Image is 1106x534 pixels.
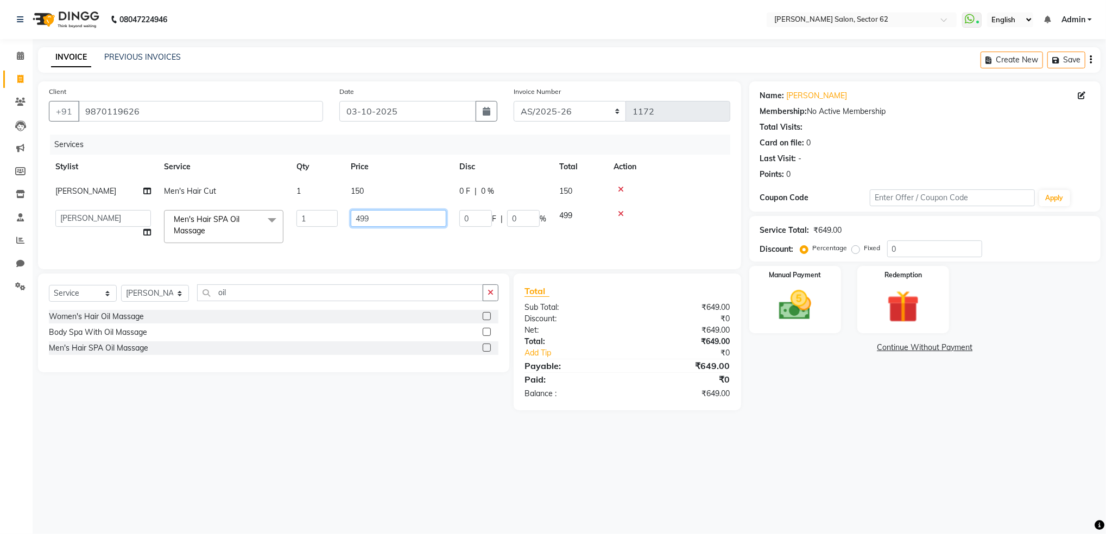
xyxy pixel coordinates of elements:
[501,213,503,225] span: |
[174,214,239,236] span: Men's Hair SPA Oil Massage
[516,313,627,325] div: Discount:
[516,347,646,359] a: Add Tip
[351,186,364,196] span: 150
[540,213,546,225] span: %
[559,211,572,220] span: 499
[627,388,738,399] div: ₹649.00
[769,270,821,280] label: Manual Payment
[197,284,483,301] input: Search or Scan
[49,342,148,354] div: Men's Hair SPA Oil Massage
[751,342,1098,353] a: Continue Without Payment
[787,90,848,101] a: [PERSON_NAME]
[475,186,477,197] span: |
[157,155,290,179] th: Service
[646,347,738,359] div: ₹0
[50,135,738,155] div: Services
[290,155,344,179] th: Qty
[607,155,730,179] th: Action
[516,388,627,399] div: Balance :
[760,244,794,255] div: Discount:
[104,52,181,62] a: PREVIOUS INVOICES
[981,52,1043,68] button: Create New
[760,225,810,236] div: Service Total:
[51,48,91,67] a: INVOICE
[514,87,561,97] label: Invoice Number
[516,302,627,313] div: Sub Total:
[205,226,210,236] a: x
[760,137,805,149] div: Card on file:
[78,101,323,122] input: Search by Name/Mobile/Email/Code
[553,155,607,179] th: Total
[49,311,144,322] div: Women's Hair Oil Massage
[164,186,216,196] span: Men's Hair Cut
[481,186,494,197] span: 0 %
[799,153,802,164] div: -
[760,192,870,204] div: Coupon Code
[339,87,354,97] label: Date
[516,336,627,347] div: Total:
[49,155,157,179] th: Stylist
[296,186,301,196] span: 1
[813,243,848,253] label: Percentage
[760,153,797,164] div: Last Visit:
[28,4,102,35] img: logo
[524,285,549,297] span: Total
[760,169,785,180] div: Points:
[760,90,785,101] div: Name:
[49,327,147,338] div: Body Spa With Oil Massage
[627,373,738,386] div: ₹0
[627,336,738,347] div: ₹649.00
[769,287,821,324] img: _cash.svg
[1061,14,1085,26] span: Admin
[492,213,496,225] span: F
[49,87,66,97] label: Client
[459,186,470,197] span: 0 F
[119,4,167,35] b: 08047224946
[1047,52,1085,68] button: Save
[627,325,738,336] div: ₹649.00
[760,106,1090,117] div: No Active Membership
[453,155,553,179] th: Disc
[864,243,881,253] label: Fixed
[760,106,807,117] div: Membership:
[516,359,627,372] div: Payable:
[870,189,1035,206] input: Enter Offer / Coupon Code
[877,287,930,327] img: _gift.svg
[627,313,738,325] div: ₹0
[787,169,791,180] div: 0
[344,155,453,179] th: Price
[814,225,842,236] div: ₹649.00
[627,302,738,313] div: ₹649.00
[1039,190,1070,206] button: Apply
[884,270,922,280] label: Redemption
[55,186,116,196] span: [PERSON_NAME]
[516,373,627,386] div: Paid:
[49,101,79,122] button: +91
[559,186,572,196] span: 150
[760,122,803,133] div: Total Visits:
[516,325,627,336] div: Net:
[807,137,811,149] div: 0
[627,359,738,372] div: ₹649.00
